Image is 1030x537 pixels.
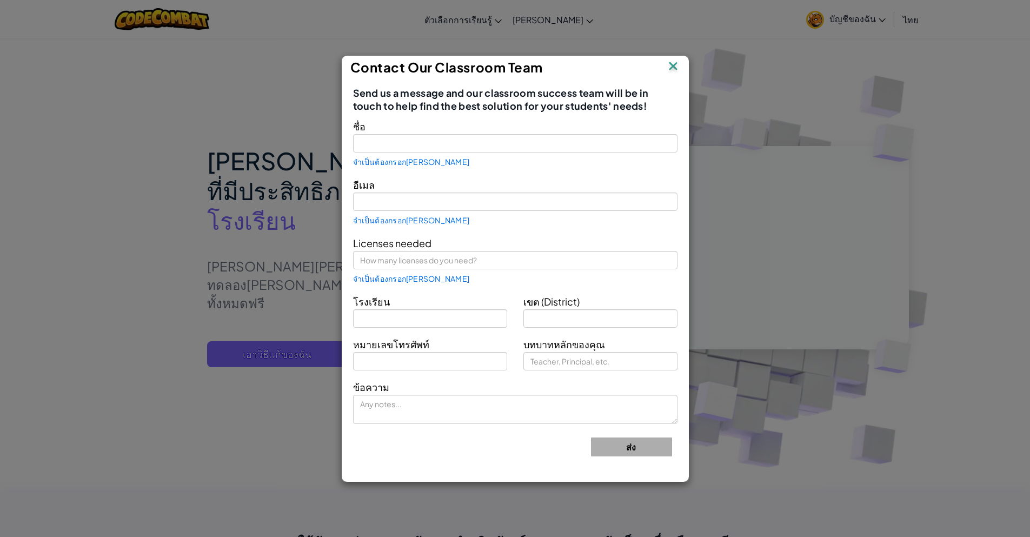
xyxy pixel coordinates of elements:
span: จำเป็นต้องกรอก[PERSON_NAME] [353,216,470,224]
span: จำเป็นต้องกรอก[PERSON_NAME] [353,274,470,283]
span: Contact Our Classroom Team [350,59,543,75]
span: ข้อความ [353,381,389,393]
span: จำเป็นต้องกรอก[PERSON_NAME] [353,157,470,166]
button: ส่ง [591,437,672,456]
span: โรงเรียน [353,295,390,308]
input: How many licenses do you need? [353,251,677,269]
span: อีเมล [353,178,375,191]
span: บทบาทหลักของคุณ [523,338,605,350]
span: เขต (District) [523,295,580,308]
span: Send us a message and our classroom success team will be in touch to help find the best solution ... [353,87,677,112]
input: Teacher, Principal, etc. [523,352,677,370]
img: IconClose.svg [666,59,680,75]
span: ชื่อ [353,120,366,132]
span: Licenses needed [353,237,431,249]
span: หมายเลขโทรศัพท์ [353,338,429,350]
